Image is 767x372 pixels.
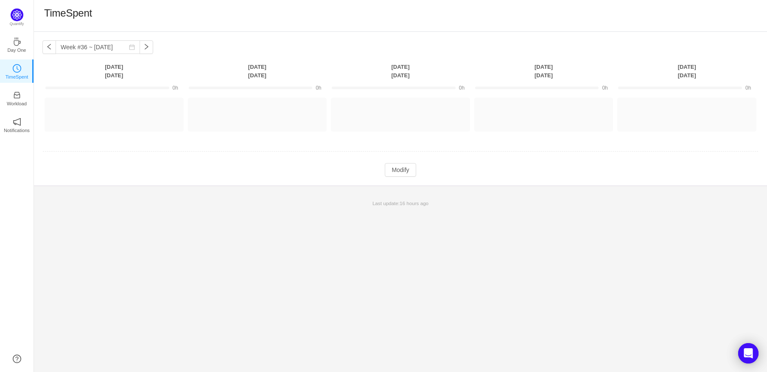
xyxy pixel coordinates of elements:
a: icon: notificationNotifications [13,120,21,129]
p: Quantify [10,21,24,27]
button: icon: left [42,40,56,54]
span: 16 hours ago [400,200,428,206]
h1: TimeSpent [44,7,92,20]
th: [DATE] [DATE] [472,62,616,80]
span: 0h [602,85,607,91]
span: 0h [316,85,321,91]
p: Workload [7,100,27,107]
i: icon: inbox [13,91,21,99]
a: icon: inboxWorkload [13,93,21,102]
a: icon: question-circle [13,355,21,363]
div: Open Intercom Messenger [738,343,759,364]
span: 0h [459,85,465,91]
th: [DATE] [DATE] [186,62,329,80]
i: icon: clock-circle [13,64,21,73]
i: icon: calendar [129,44,135,50]
i: icon: coffee [13,37,21,46]
span: Last update: [372,200,428,206]
i: icon: notification [13,118,21,126]
p: Notifications [4,127,30,134]
p: TimeSpent [6,73,28,81]
th: [DATE] [DATE] [329,62,472,80]
a: icon: coffeeDay One [13,40,21,48]
th: [DATE] [DATE] [615,62,759,80]
img: Quantify [11,8,23,21]
button: Modify [385,163,416,177]
span: 0h [745,85,751,91]
input: Select a week [56,40,140,54]
button: icon: right [140,40,153,54]
a: icon: clock-circleTimeSpent [13,67,21,75]
th: [DATE] [DATE] [42,62,186,80]
p: Day One [7,46,26,54]
span: 0h [173,85,178,91]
